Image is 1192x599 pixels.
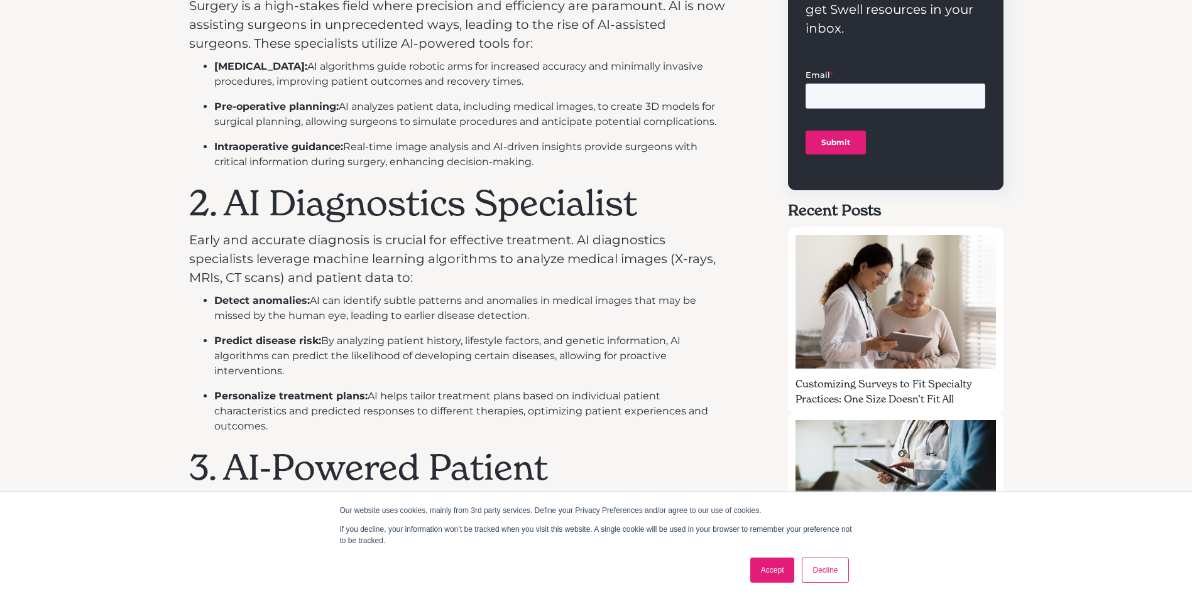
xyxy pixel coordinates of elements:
h1: 2. AI Diagnostics Specialist [189,182,727,224]
li: AI analyzes patient data, including medical images, to create 3D models for surgical planning, al... [214,99,727,129]
strong: Pre-operative planning: [214,100,339,112]
p: Early and accurate diagnosis is crucial for effective treatment. AI diagnostics specialists lever... [189,230,727,287]
h1: 3. AI-Powered Patient Coordinator [189,446,727,531]
a: Decline [802,558,848,583]
li: AI algorithms guide robotic arms for increased accuracy and minimally invasive procedures, improv... [214,59,727,89]
iframe: Form 0 [806,68,985,165]
div: Customizing Surveys to Fit Specialty Practices: One Size Doesn’t Fit All [796,376,995,406]
a: Accept [750,558,795,583]
strong: Personalize treatment plans: [214,390,368,402]
li: AI helps tailor treatment plans based on individual patient characteristics and predicted respons... [214,389,727,434]
li: Real-time image analysis and AI-driven insights provide surgeons with critical information during... [214,139,727,170]
p: Our website uses cookies, mainly from 3rd party services. Define your Privacy Preferences and/or ... [340,505,853,516]
strong: Predict disease risk: [214,335,321,347]
li: AI can identify subtle patterns and anomalies in medical images that may be missed by the human e... [214,293,727,323]
strong: [MEDICAL_DATA]: [214,60,307,72]
p: If you decline, your information won’t be tracked when you visit this website. A single cookie wi... [340,524,853,546]
a: Customizing Surveys to Fit Specialty Practices: One Size Doesn’t Fit All [788,227,1003,407]
strong: Intraoperative guidance: [214,141,343,153]
strong: Detect anomalies: [214,294,310,306]
h5: Recent Posts [788,200,1003,222]
a: The Power of Real-Time Feedback: Creating Responsive Patient Experiences [788,413,1003,576]
li: By analyzing patient history, lifestyle factors, and genetic information, AI algorithms can predi... [214,333,727,379]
